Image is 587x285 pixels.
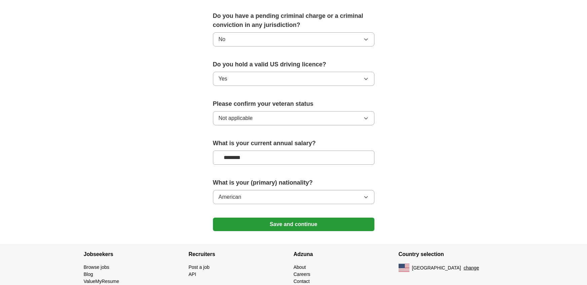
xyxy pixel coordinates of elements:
a: Blog [84,272,93,277]
label: Do you have a pending criminal charge or a criminal conviction in any jurisdiction? [213,11,374,30]
span: Not applicable [219,114,253,122]
a: Post a job [189,264,210,270]
button: American [213,190,374,204]
h4: Country selection [399,245,504,264]
button: Yes [213,72,374,86]
label: What is your current annual salary? [213,139,374,148]
a: API [189,272,196,277]
a: Careers [294,272,310,277]
button: change [464,264,479,272]
a: Contact [294,279,310,284]
a: Browse jobs [84,264,109,270]
a: About [294,264,306,270]
button: Not applicable [213,111,374,125]
span: No [219,35,225,43]
span: American [219,193,242,201]
button: No [213,32,374,46]
img: US flag [399,264,409,272]
label: Please confirm your veteran status [213,99,374,108]
button: Save and continue [213,218,374,231]
a: ValueMyResume [84,279,119,284]
span: [GEOGRAPHIC_DATA] [412,264,461,272]
span: Yes [219,75,227,83]
label: What is your (primary) nationality? [213,178,374,187]
label: Do you hold a valid US driving licence? [213,60,374,69]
